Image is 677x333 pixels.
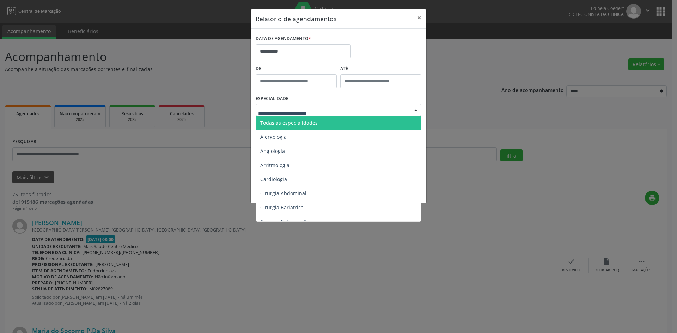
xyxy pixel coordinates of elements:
[260,190,306,197] span: Cirurgia Abdominal
[256,33,311,44] label: DATA DE AGENDAMENTO
[412,9,426,26] button: Close
[260,134,287,140] span: Alergologia
[256,14,336,23] h5: Relatório de agendamentos
[256,63,337,74] label: De
[260,176,287,183] span: Cardiologia
[260,218,322,225] span: Cirurgia Cabeça e Pescoço
[260,119,318,126] span: Todas as especialidades
[260,162,289,168] span: Arritmologia
[260,204,304,211] span: Cirurgia Bariatrica
[340,63,421,74] label: ATÉ
[256,93,288,104] label: ESPECIALIDADE
[260,148,285,154] span: Angiologia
